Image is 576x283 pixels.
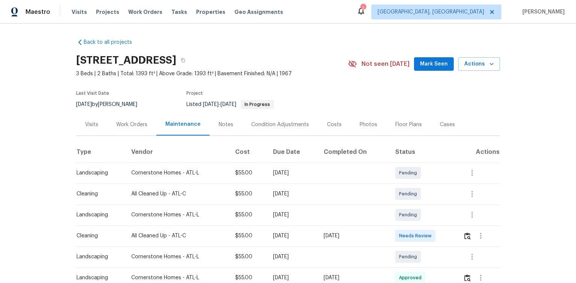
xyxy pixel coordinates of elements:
th: Vendor [125,141,229,162]
button: Mark Seen [414,57,454,71]
div: $55.00 [235,253,261,261]
div: Landscaping [76,253,119,261]
th: Cost [229,141,267,162]
div: Landscaping [76,169,119,177]
span: [PERSON_NAME] [519,8,565,16]
div: Cleaning [76,232,119,240]
div: [DATE] [273,211,312,219]
div: Costs [327,121,342,128]
th: Type [76,141,125,162]
span: Pending [399,169,420,177]
div: All Cleaned Up - ATL-C [131,190,223,198]
a: Back to all projects [76,39,148,46]
span: Actions [464,60,494,69]
span: Pending [399,211,420,219]
div: Cornerstone Homes - ATL-L [131,211,223,219]
div: Cases [440,121,455,128]
div: [DATE] [273,169,312,177]
div: Cornerstone Homes - ATL-L [131,169,223,177]
span: Pending [399,190,420,198]
div: $55.00 [235,274,261,282]
th: Actions [457,141,500,162]
div: [DATE] [273,232,312,240]
button: Actions [458,57,500,71]
span: Projects [96,8,119,16]
th: Status [389,141,457,162]
span: - [203,102,236,107]
div: Condition Adjustments [251,121,309,128]
button: Copy Address [176,54,190,67]
span: Needs Review [399,232,435,240]
div: Visits [85,121,98,128]
div: Floor Plans [395,121,422,128]
span: [DATE] [76,102,92,107]
div: All Cleaned Up - ATL-C [131,232,223,240]
div: Landscaping [76,274,119,282]
span: Work Orders [128,8,162,16]
div: Cornerstone Homes - ATL-L [131,253,223,261]
div: $55.00 [235,190,261,198]
span: [DATE] [220,102,236,107]
th: Due Date [267,141,318,162]
span: Pending [399,253,420,261]
div: Maintenance [165,121,201,128]
button: Review Icon [463,227,472,245]
span: Project [186,91,203,95]
span: Visits [72,8,87,16]
div: [DATE] [324,232,383,240]
div: Photos [360,121,377,128]
div: [DATE] [273,253,312,261]
div: $55.00 [235,169,261,177]
div: [DATE] [273,274,312,282]
div: $55.00 [235,232,261,240]
div: Work Orders [116,121,147,128]
div: Landscaping [76,211,119,219]
span: [GEOGRAPHIC_DATA], [GEOGRAPHIC_DATA] [378,8,484,16]
div: Cornerstone Homes - ATL-L [131,274,223,282]
span: 3 Beds | 2 Baths | Total: 1393 ft² | Above Grade: 1393 ft² | Basement Finished: N/A | 1967 [76,70,348,77]
span: In Progress [241,102,273,107]
span: Tasks [171,9,187,15]
span: Mark Seen [420,60,448,69]
span: Last Visit Date [76,91,109,95]
div: [DATE] [324,274,383,282]
span: Geo Assignments [234,8,283,16]
div: Notes [219,121,233,128]
span: Properties [196,8,225,16]
div: $55.00 [235,211,261,219]
img: Review Icon [464,232,471,240]
span: Listed [186,102,274,107]
h2: [STREET_ADDRESS] [76,57,176,64]
div: [DATE] [273,190,312,198]
div: 2 [360,4,366,12]
span: [DATE] [203,102,219,107]
div: by [PERSON_NAME] [76,100,146,109]
span: Maestro [25,8,50,16]
div: Cleaning [76,190,119,198]
span: Approved [399,274,424,282]
span: Not seen [DATE] [361,60,409,68]
th: Completed On [318,141,389,162]
img: Review Icon [464,274,471,282]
